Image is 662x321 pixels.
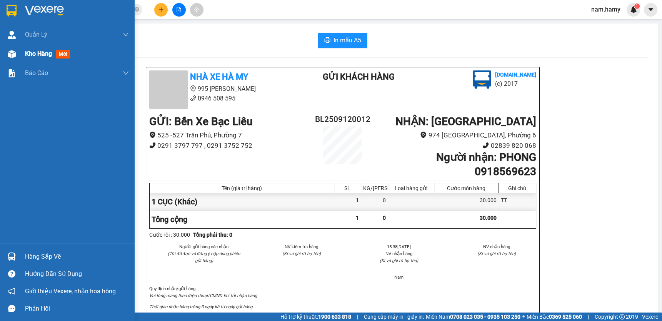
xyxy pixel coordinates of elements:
[7,5,17,17] img: logo-vxr
[193,232,232,238] b: Tổng phải thu: 0
[176,7,182,12] span: file-add
[426,313,520,321] span: Miền Nam
[25,286,116,296] span: Giới thiệu Vexere, nhận hoa hồng
[634,3,640,9] sup: 1
[149,84,292,94] li: 995 [PERSON_NAME]
[619,314,625,319] span: copyright
[630,6,637,13] img: icon-new-feature
[3,27,147,36] li: 0946 508 595
[25,30,47,39] span: Quản Lý
[25,251,129,262] div: Hàng sắp về
[152,185,332,191] div: Tên (giá trị hàng)
[149,304,252,309] i: Thời gian nhận hàng tròng 3 ngày kể từ ngày gửi hàng
[375,140,536,151] li: 02839 820 068
[190,85,196,92] span: environment
[477,251,516,256] i: (Kí và ghi rõ họ tên)
[165,243,244,250] li: Người gửi hàng xác nhận
[457,243,536,250] li: NV nhận hàng
[480,215,497,221] span: 30.000
[152,215,187,224] span: Tổng cộng
[336,185,359,191] div: SL
[154,3,168,17] button: plus
[361,193,388,211] div: 0
[25,68,48,78] span: Báo cáo
[375,130,536,140] li: 974 [GEOGRAPHIC_DATA], Phường 6
[150,193,334,211] div: 1 CỤC (Khác)
[360,250,439,257] li: NV nhận hàng
[364,313,424,321] span: Cung cấp máy in - giấy in:
[644,3,657,17] button: caret-down
[280,313,351,321] span: Hỗ trợ kỹ thuật:
[473,70,491,89] img: logo.jpg
[318,33,367,48] button: printerIn mẫu A5
[356,215,359,221] span: 1
[190,95,196,101] span: phone
[262,243,341,250] li: NV kiểm tra hàng
[380,258,418,263] i: (Kí và ghi rõ họ tên)
[8,252,16,261] img: warehouse-icon
[360,274,439,281] li: Nam
[158,7,164,12] span: plus
[522,315,525,318] span: ⚪️
[436,185,497,191] div: Cước món hàng
[647,6,654,13] span: caret-down
[168,251,240,263] i: (Tôi đã đọc và đồng ý nộp dung phiếu gửi hàng)
[390,185,432,191] div: Loại hàng gửi
[282,251,321,256] i: (Kí và ghi rõ họ tên)
[3,17,147,27] li: 995 [PERSON_NAME]
[44,5,102,15] b: Nhà Xe Hà My
[8,288,15,295] span: notification
[357,313,358,321] span: |
[310,113,375,126] h2: BL2509120012
[324,37,330,44] span: printer
[8,270,15,278] span: question-circle
[25,268,129,280] div: Hướng dẫn sử dụng
[8,50,16,58] img: warehouse-icon
[123,32,129,38] span: down
[135,7,139,12] span: close-circle
[334,193,361,211] div: 1
[495,79,536,89] li: (c) 2017
[499,193,536,211] div: TT
[334,35,361,45] span: In mẫu A5
[149,94,292,103] li: 0946 508 595
[190,72,248,82] b: Nhà Xe Hà My
[585,5,627,14] span: nam.hamy
[495,72,536,78] b: [DOMAIN_NAME]
[527,313,582,321] span: Miền Bắc
[360,243,439,250] li: 15:38[DATE]
[25,303,129,314] div: Phản hồi
[135,6,139,13] span: close-circle
[44,18,50,25] span: environment
[588,313,589,321] span: |
[194,7,199,12] span: aim
[149,115,253,128] b: GỬI : Bến Xe Bạc Liêu
[149,130,310,140] li: 525 -527 Trần Phú, Phường 7
[635,3,638,9] span: 1
[3,3,42,42] img: logo.jpg
[323,72,395,82] b: Gửi khách hàng
[123,70,129,76] span: down
[420,132,427,138] span: environment
[190,3,203,17] button: aim
[44,28,50,34] span: phone
[501,185,534,191] div: Ghi chú
[3,48,107,61] b: GỬI : Bến Xe Bạc Liêu
[56,50,70,59] span: mới
[149,231,190,239] div: Cước rồi : 30.000
[482,142,489,149] span: phone
[434,193,499,211] div: 30.000
[395,115,536,128] b: NHẬN : [GEOGRAPHIC_DATA]
[8,31,16,39] img: warehouse-icon
[436,151,536,177] b: Người nhận : PHONG 0918569623
[383,215,386,221] span: 0
[8,69,16,77] img: solution-icon
[450,314,520,320] strong: 0708 023 035 - 0935 103 250
[25,50,52,57] span: Kho hàng
[149,142,156,149] span: phone
[149,140,310,151] li: 0291 3797 797 , 0291 3752 752
[149,293,257,298] i: Vui lòng mang theo điện thoại/CMND khi tới nhận hàng
[549,314,582,320] strong: 0369 525 060
[8,305,15,312] span: message
[363,185,386,191] div: KG/[PERSON_NAME]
